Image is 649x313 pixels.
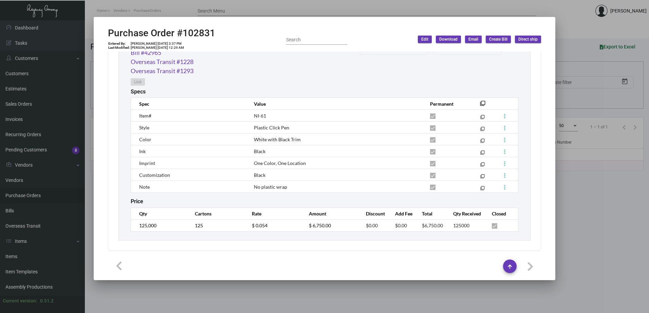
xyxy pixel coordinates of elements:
a: Overseas Transit #1228 [131,57,193,66]
span: Link [134,79,142,85]
th: Qty Received [446,208,485,220]
mat-icon: filter_none [480,140,485,144]
span: Email [468,37,478,42]
td: [PERSON_NAME] [DATE] 3:37 PM [130,42,184,46]
td: [PERSON_NAME] [DATE] 12:29 AM [130,46,184,50]
a: Overseas Transit #1293 [131,66,193,76]
mat-icon: filter_none [480,128,485,132]
span: $0.00 [395,223,407,228]
mat-icon: filter_none [480,175,485,180]
h2: Purchase Order #102831 [108,27,215,39]
th: Spec [131,98,247,110]
span: Item# [139,113,151,119]
span: $0.00 [366,223,378,228]
span: 125000 [453,223,469,228]
th: Cartons [188,208,245,220]
mat-icon: filter_none [480,116,485,121]
h2: Price [131,198,143,205]
mat-icon: filter_none [480,164,485,168]
th: Qty [131,208,188,220]
span: Black [254,172,265,178]
span: Create Bill [489,37,507,42]
span: Plastic Click Pen [254,125,289,130]
th: Total [415,208,446,220]
span: No plastic wrap [254,184,287,190]
button: Create Bill [486,36,511,43]
span: White with Black Trim [254,137,301,142]
span: $6,750.00 [422,223,443,228]
span: Black [254,148,265,154]
span: Direct ship [518,37,538,42]
button: Email [465,36,482,43]
th: Rate [245,208,302,220]
span: NI-61 [254,113,266,119]
span: Download [439,37,458,42]
span: Imprint [139,160,155,166]
th: Closed [485,208,518,220]
button: Link [131,78,145,86]
th: Amount [302,208,359,220]
th: Discount [359,208,388,220]
div: Current version: [3,297,37,305]
mat-icon: filter_none [480,152,485,156]
button: Direct ship [515,36,541,43]
span: Color [139,137,151,142]
button: Edit [418,36,432,43]
span: Ink [139,148,146,154]
th: Add Fee [388,208,415,220]
span: Note [139,184,150,190]
span: One Color, One Location [254,160,306,166]
mat-icon: filter_none [480,187,485,192]
th: Permanent [423,98,470,110]
td: Last Modified: [108,46,130,50]
button: Download [436,36,461,43]
mat-icon: filter_none [480,103,485,108]
h2: Specs [131,88,146,95]
a: Bill #42965 [131,48,161,57]
span: Style [139,125,149,130]
td: Entered By: [108,42,130,46]
div: 0.51.2 [40,297,54,305]
span: Customization [139,172,170,178]
th: Value [247,98,423,110]
span: Edit [421,37,428,42]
